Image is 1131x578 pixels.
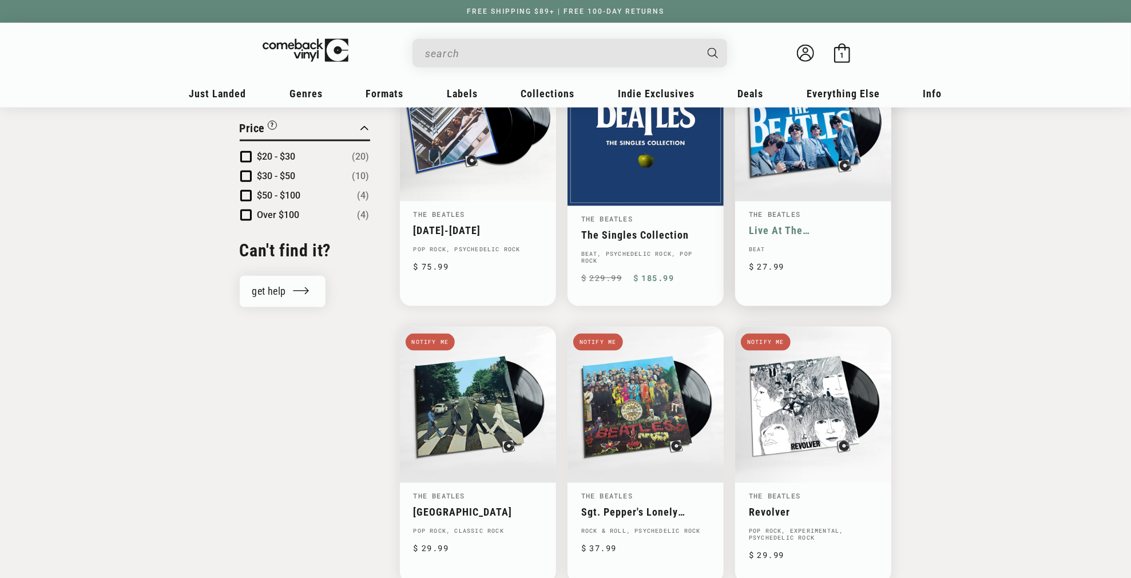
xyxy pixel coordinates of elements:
a: The Singles Collection [581,229,710,241]
a: The Beatles [414,209,465,219]
span: Over $100 [257,209,300,220]
span: Deals [738,88,764,100]
span: Price [240,121,265,135]
a: Revolver [749,506,878,518]
a: [GEOGRAPHIC_DATA] [414,506,542,518]
a: [DATE]-[DATE] [414,224,542,236]
span: Indie Exclusives [618,88,695,100]
span: $20 - $30 [257,151,296,162]
span: 1 [840,52,844,60]
button: Filter by Price [240,120,277,140]
a: The Beatles [581,491,633,500]
a: The Beatles [749,491,800,500]
span: Collections [521,88,575,100]
a: The Beatles [414,491,465,500]
span: Number of products: (4) [358,208,370,222]
span: Number of products: (20) [352,150,370,164]
a: get help [240,276,326,307]
span: $50 - $100 [257,190,301,201]
a: The Beatles [749,209,800,219]
span: $30 - $50 [257,171,296,181]
a: Live At The [GEOGRAPHIC_DATA] [749,224,878,236]
input: search [425,42,696,65]
span: Formats [366,88,404,100]
span: Genres [289,88,323,100]
span: Just Landed [189,88,247,100]
a: FREE SHIPPING $89+ | FREE 100-DAY RETURNS [455,7,676,15]
a: The Beatles [581,214,633,223]
span: Info [923,88,942,100]
div: Search [412,39,727,68]
span: Labels [447,88,478,100]
a: Sgt. Pepper's Lonely Hearts Club Band [581,506,710,518]
span: Everything Else [807,88,880,100]
span: Number of products: (4) [358,189,370,203]
span: Number of products: (10) [352,169,370,183]
button: Search [697,39,728,68]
